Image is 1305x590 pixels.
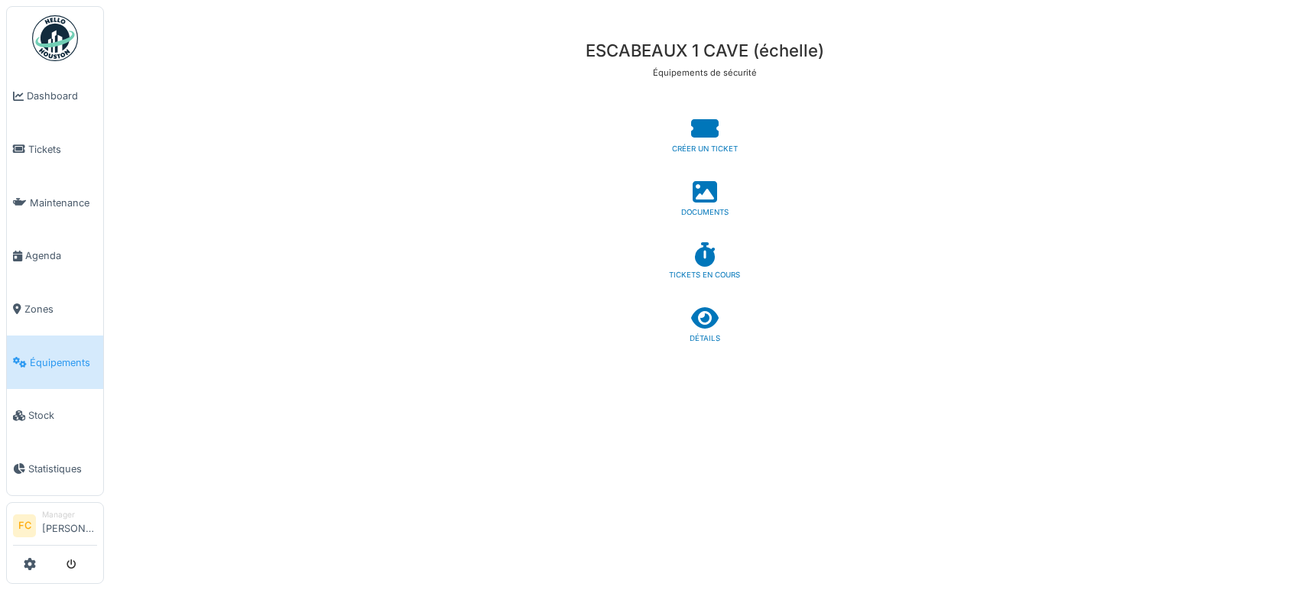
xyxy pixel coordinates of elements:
span: Agenda [25,248,97,263]
li: FC [13,514,36,537]
a: Stock [7,389,103,443]
a: Tickets [7,123,103,177]
a: Maintenance [7,176,103,229]
a: TICKETS EN COURS [124,242,1285,281]
span: Maintenance [30,196,97,210]
h3: ESCABEAUX 1 CAVE (échelle) [124,41,1285,60]
a: Statistiques [7,443,103,496]
a: Zones [7,283,103,336]
div: CRÉER UN TICKET [124,144,1285,155]
img: Badge_color-CXgf-gQk.svg [32,15,78,61]
li: [PERSON_NAME] [42,509,97,542]
span: Tickets [28,142,97,157]
div: Manager [42,509,97,520]
div: TICKETS EN COURS [124,270,1285,281]
span: Stock [28,408,97,423]
a: DOCUMENTS [124,180,1285,219]
span: Statistiques [28,462,97,476]
span: Zones [24,302,97,316]
div: DOCUMENTS [124,207,1285,219]
a: Agenda [7,229,103,283]
div: DÉTAILS [124,333,1285,345]
p: Équipements de sécurité [124,66,1285,79]
span: Équipements [30,355,97,370]
a: Dashboard [7,70,103,123]
a: Équipements [7,336,103,389]
a: DÉTAILS [124,306,1285,345]
a: FC Manager[PERSON_NAME] [13,509,97,546]
a: CRÉER UN TICKET [124,116,1285,155]
span: Dashboard [27,89,97,103]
